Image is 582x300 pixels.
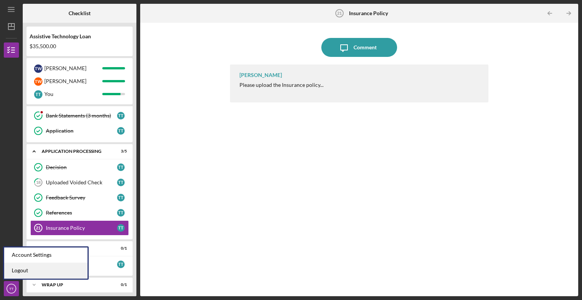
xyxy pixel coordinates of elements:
div: Wrap up [42,283,108,287]
div: [PERSON_NAME] [44,75,102,88]
a: 21Insurance PolicyTT [30,220,129,236]
div: [PERSON_NAME] [239,72,282,78]
div: T T [117,163,125,171]
div: T T [34,90,42,99]
div: Bank Statements (3 months) [46,113,117,119]
a: ReferencesTT [30,205,129,220]
tspan: 21 [36,226,41,230]
tspan: 18 [36,180,41,185]
div: Application [46,128,117,134]
button: Comment [321,38,397,57]
div: Application Processing [42,149,108,154]
tspan: 21 [337,11,342,16]
div: Comment [354,38,377,57]
a: Feedback SurveyTT [30,190,129,205]
b: Checklist [69,10,91,16]
div: You [44,88,102,101]
div: T T [117,209,125,217]
div: Decision [46,164,117,170]
div: T T [117,194,125,201]
div: $35,500.00 [30,43,130,49]
div: T W [34,77,42,86]
div: 0 / 1 [113,283,127,287]
button: TT [4,281,19,296]
div: Please upload the Insurance policy... [239,82,324,88]
text: TT [9,287,14,291]
a: Logout [4,263,88,278]
div: T T [117,179,125,186]
div: T T [117,261,125,268]
div: T W [34,64,42,73]
div: T T [117,127,125,135]
div: 0 / 1 [113,246,127,251]
div: Account Settings [4,247,88,263]
a: DecisionTT [30,160,129,175]
a: ApplicationTT [30,123,129,138]
div: References [46,210,117,216]
div: [PERSON_NAME] [44,62,102,75]
div: T T [117,112,125,119]
div: Uploaded Voided Check [46,179,117,185]
a: 18Uploaded Voided CheckTT [30,175,129,190]
a: Bank Statements (3 months)TT [30,108,129,123]
div: 3 / 5 [113,149,127,154]
div: Assistive Technology Loan [30,33,130,39]
div: Feedback Survey [46,195,117,201]
div: Insurance Policy [46,225,117,231]
b: Insurance Policy [349,10,388,16]
div: T T [117,224,125,232]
